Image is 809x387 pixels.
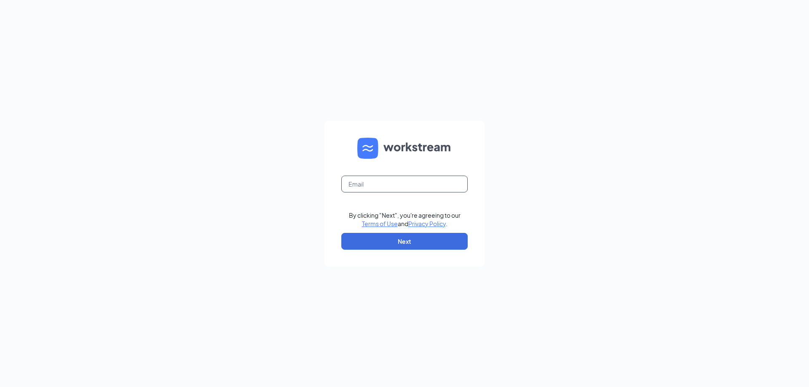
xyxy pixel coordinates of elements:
a: Privacy Policy [408,220,446,227]
button: Next [341,233,468,250]
img: WS logo and Workstream text [357,138,452,159]
a: Terms of Use [362,220,398,227]
input: Email [341,176,468,192]
div: By clicking "Next", you're agreeing to our and . [349,211,461,228]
